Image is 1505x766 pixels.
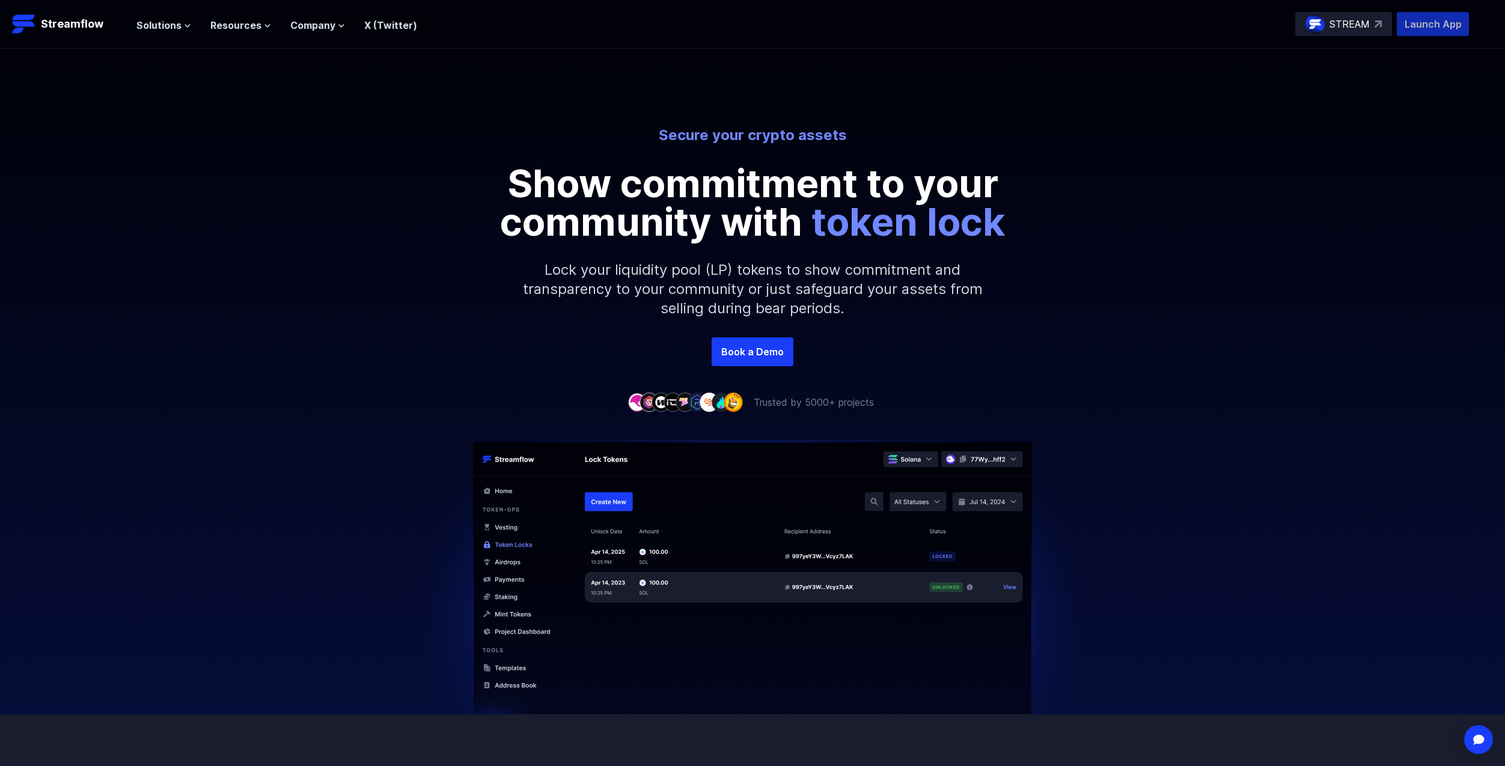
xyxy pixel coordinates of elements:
img: company-2 [640,393,659,411]
img: company-9 [724,393,743,411]
img: Hero Image [410,440,1095,744]
span: Resources [210,18,261,32]
button: Launch App [1397,12,1469,36]
button: Company [290,18,345,32]
img: company-3 [652,393,671,411]
img: company-8 [712,393,731,411]
img: company-1 [627,393,647,411]
p: Secure your crypto assets [420,126,1085,145]
span: Solutions [136,18,182,32]
p: STREAM [1329,17,1370,31]
button: Solutions [136,18,191,32]
img: company-6 [688,393,707,411]
a: Book a Demo [712,337,793,366]
a: Streamflow [12,12,124,36]
img: company-5 [676,393,695,411]
p: Trusted by 5000+ projects [754,395,874,409]
p: Streamflow [41,16,103,32]
img: streamflow-logo-circle.png [1305,14,1325,34]
div: Open Intercom Messenger [1464,725,1493,754]
img: Streamflow Logo [12,12,36,36]
span: token lock [811,198,1006,245]
p: Lock your liquidity pool (LP) tokens to show commitment and transparency to your community or jus... [494,241,1011,337]
img: company-7 [700,393,719,411]
button: Resources [210,18,271,32]
a: STREAM [1295,12,1392,36]
img: company-4 [664,393,683,411]
p: Show commitment to your community with [482,164,1023,241]
span: Company [290,18,335,32]
a: X (Twitter) [364,19,417,31]
img: top-right-arrow.svg [1375,20,1382,28]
